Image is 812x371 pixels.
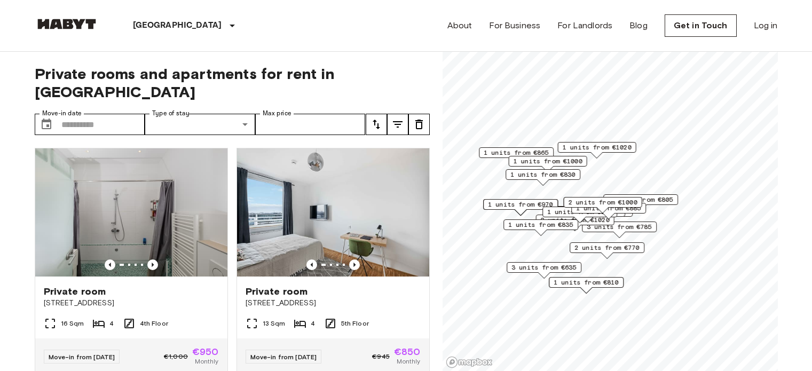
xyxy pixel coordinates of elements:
img: Habyt [35,19,99,29]
p: [GEOGRAPHIC_DATA] [133,19,222,32]
button: Previous image [147,259,158,270]
span: 13 Sqm [263,319,286,328]
span: €850 [394,347,421,357]
img: Marketing picture of unit DE-02-022-004-04HF [237,148,429,277]
span: Move-in from [DATE] [250,353,317,361]
button: Previous image [349,259,360,270]
span: 1 units from €810 [554,278,619,287]
a: Get in Touch [665,14,737,37]
div: Map marker [563,197,642,214]
span: 1 units from €970 [488,200,553,209]
a: For Business [489,19,540,32]
span: 16 Sqm [61,319,84,328]
span: [STREET_ADDRESS] [246,298,421,309]
a: Log in [754,19,778,32]
span: 4 [109,319,114,328]
span: 3 units from €635 [511,263,577,272]
img: Marketing picture of unit DE-02-009-001-04HF [35,148,227,277]
button: Previous image [105,259,115,270]
div: Map marker [507,262,581,279]
div: Map marker [557,142,636,159]
div: Map marker [582,222,657,238]
div: Map marker [503,219,578,236]
span: €950 [192,347,219,357]
div: Map marker [570,242,644,259]
span: Monthly [397,357,420,366]
button: Choose date [36,114,57,135]
span: Move-in from [DATE] [49,353,115,361]
span: Private room [44,285,106,298]
span: 1 units from €1020 [562,143,631,152]
span: 1 units from €830 [510,170,576,179]
span: 2 units from €770 [574,243,640,252]
span: 2 units from €1000 [568,198,637,207]
div: Map marker [549,277,624,294]
a: Mapbox logo [446,356,493,368]
label: Move-in date [42,109,82,118]
label: Max price [263,109,291,118]
div: Map marker [479,147,554,164]
button: tune [408,114,430,135]
span: [STREET_ADDRESS] [44,298,219,309]
span: 1 units from €1000 [513,156,582,166]
span: €945 [372,352,390,361]
span: 4th Floor [140,319,168,328]
div: Map marker [483,199,558,216]
label: Type of stay [152,109,190,118]
button: tune [387,114,408,135]
span: 3 units from €785 [587,222,652,232]
a: Blog [629,19,648,32]
span: Monthly [195,357,218,366]
span: Private rooms and apartments for rent in [GEOGRAPHIC_DATA] [35,65,430,101]
div: Map marker [508,156,587,172]
span: 1 units from €865 [484,148,549,157]
span: Private room [246,285,308,298]
button: tune [366,114,387,135]
span: 1 units from €835 [508,220,573,230]
div: Map marker [603,194,678,211]
div: Map marker [506,169,580,186]
button: Previous image [306,259,317,270]
div: Map marker [542,207,617,223]
div: Map marker [571,203,646,219]
a: About [447,19,472,32]
span: 1 units from €805 [608,195,673,204]
span: €1,000 [164,352,188,361]
span: 1 units from €875 [547,207,612,217]
span: 4 [311,319,315,328]
a: For Landlords [557,19,612,32]
span: 5th Floor [341,319,369,328]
